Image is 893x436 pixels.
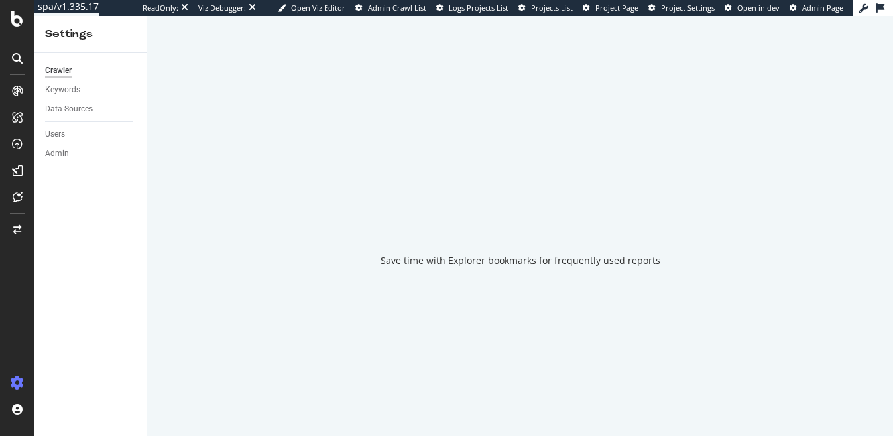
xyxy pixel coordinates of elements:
[45,27,136,42] div: Settings
[45,64,72,78] div: Crawler
[45,64,137,78] a: Crawler
[802,3,843,13] span: Admin Page
[381,254,660,267] div: Save time with Explorer bookmarks for frequently used reports
[45,102,93,116] div: Data Sources
[368,3,426,13] span: Admin Crawl List
[583,3,638,13] a: Project Page
[143,3,178,13] div: ReadOnly:
[45,102,137,116] a: Data Sources
[725,3,780,13] a: Open in dev
[45,127,137,141] a: Users
[790,3,843,13] a: Admin Page
[45,127,65,141] div: Users
[198,3,246,13] div: Viz Debugger:
[518,3,573,13] a: Projects List
[291,3,345,13] span: Open Viz Editor
[436,3,508,13] a: Logs Projects List
[648,3,715,13] a: Project Settings
[355,3,426,13] a: Admin Crawl List
[737,3,780,13] span: Open in dev
[45,147,137,161] a: Admin
[661,3,715,13] span: Project Settings
[45,83,80,97] div: Keywords
[278,3,345,13] a: Open Viz Editor
[45,83,137,97] a: Keywords
[449,3,508,13] span: Logs Projects List
[595,3,638,13] span: Project Page
[45,147,69,161] div: Admin
[531,3,573,13] span: Projects List
[473,185,568,233] div: animation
